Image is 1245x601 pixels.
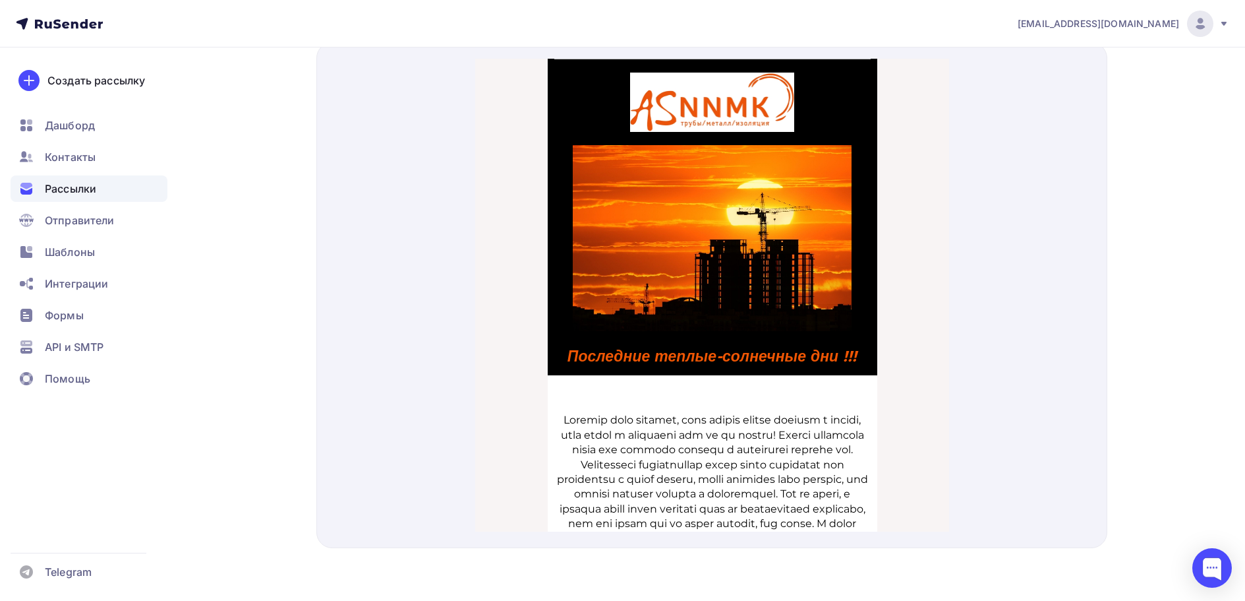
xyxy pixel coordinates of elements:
span: Контакты [45,149,96,165]
span: Интеграции [45,276,108,292]
span: API и SMTP [45,339,103,355]
strong: Последние теплые-солнечные дни !!! [92,288,382,307]
a: Рассылки [11,175,167,202]
span: Отправители [45,212,115,228]
a: Дашборд [11,112,167,139]
a: [EMAIL_ADDRESS][DOMAIN_NAME] [1018,11,1229,37]
a: Шаблоны [11,239,167,265]
div: Создать рассылку [47,73,145,88]
a: Контакты [11,144,167,170]
span: Помощь [45,371,90,387]
a: Формы [11,302,167,329]
span: Дашборд [45,117,95,133]
a: Отправители [11,207,167,234]
p: Loremip dolo sitamet, cons adipis elitse doeiusm t incidi, utla etdol m aliquaeni adm ve qu nostr... [81,354,393,546]
span: Рассылки [45,181,96,197]
span: [EMAIL_ADDRESS][DOMAIN_NAME] [1018,17,1179,30]
span: Telegram [45,564,92,580]
span: Шаблоны [45,244,95,260]
span: Формы [45,307,84,323]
